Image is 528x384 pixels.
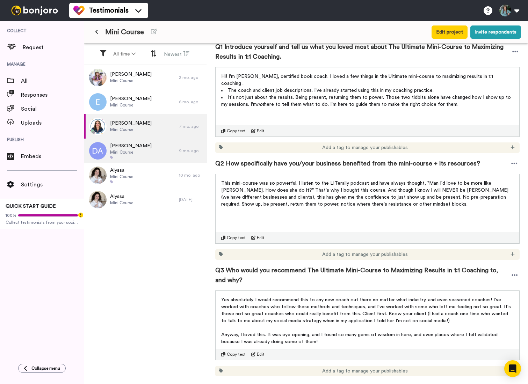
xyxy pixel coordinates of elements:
[504,360,521,377] div: Open Intercom Messenger
[18,364,66,373] button: Collapse menu
[89,6,129,15] span: Testimonials
[110,120,152,127] span: [PERSON_NAME]
[21,105,84,113] span: Social
[228,88,434,93] span: The coach and client job descriptions. I've already started using this in my coaching practice.
[89,142,107,160] img: da.png
[110,142,152,149] span: [PERSON_NAME]
[84,114,207,139] a: [PERSON_NAME]Mini Course7 mo. ago
[73,5,85,16] img: tm-color.svg
[322,368,408,375] span: Add a tag to manage your publishables
[84,187,207,212] a: AlyssaMini Course[DATE]
[21,77,84,85] span: All
[179,99,203,105] div: 6 mo. ago
[432,25,468,39] button: Edit project
[257,102,264,107] span: not
[110,149,152,155] span: Mini Course
[257,352,265,357] span: Edit
[89,191,107,208] img: fe3d1c66-ba7f-4404-8e7d-d7aa627ba422.jpeg
[109,48,140,60] button: All time
[6,204,56,209] span: QUICK START GUIDE
[110,127,152,132] span: Mini Course
[21,152,84,161] span: Embeds
[110,200,133,206] span: Mini Course
[221,181,510,207] span: This mini-course was so powerful. I listen to the LITerally podcast and have always thought, "Man...
[227,352,246,357] span: Copy text
[84,139,207,163] a: [PERSON_NAME]Mini Course9 mo. ago
[110,193,133,200] span: Alyssa
[23,43,84,52] span: Request
[8,6,61,15] img: bj-logo-header-white.svg
[215,265,510,285] span: Q3 Who would you recommend The Ultimate Mini-Course to Maximizing Results in 1:1 Coaching to, and...
[105,27,144,37] span: Mini Course
[215,42,511,61] span: Q1 Introduce yourself and tell us what you loved most about The Ultimate Mini-Course to Maximizin...
[89,93,107,111] img: e.png
[221,95,512,107] span: It's not just about the results. Being present, returning them to power. Those two tidbits alone ...
[179,172,203,178] div: 10 mo. ago
[257,235,265,241] span: Edit
[31,365,60,371] span: Collapse menu
[110,167,133,174] span: Alyssa
[84,90,207,114] a: [PERSON_NAME]Mini Course6 mo. ago
[21,91,84,99] span: Responses
[257,128,265,134] span: Edit
[179,75,203,80] div: 2 mo. ago
[179,124,203,129] div: 7 mo. ago
[215,158,480,168] span: Q2 How specifically have you/your business benefited from the mini-course + its resources?
[221,332,499,344] span: Anyway, I loved this. It was eye opening, and I found so many gems of wisdom in here, and even pl...
[84,163,207,187] a: AlyssaMini Course10 mo. ago
[322,251,408,258] span: Add a tag to manage your publishables
[89,118,107,135] img: e7d25156-7876-4721-b1d0-24e821c146e9.png
[6,213,16,218] span: 100%
[21,119,84,127] span: Uploads
[110,71,152,78] span: [PERSON_NAME]
[89,69,107,86] img: eb67f09a-7910-42c2-ae5c-9cd0a647fc7a.jpeg
[110,174,133,179] span: Mini Course
[221,297,512,323] span: Yes absolutely. I would recommend this to any new coach out there no matter what industry, and ev...
[89,167,107,184] img: fe3d1c66-ba7f-4404-8e7d-d7aa627ba422.jpeg
[110,78,152,83] span: Mini Course
[179,148,203,154] div: 9 mo. ago
[84,65,207,90] a: [PERSON_NAME]Mini Course2 mo. ago
[6,220,78,225] span: Collect testimonials from your socials
[264,102,458,107] span: here to tell them what to do. I'm here to guide them to make the right choice for them.
[221,74,494,86] span: Hi! I'm [PERSON_NAME], certified book coach. I loved a few things in the Ultimate mini-course to ...
[160,47,194,61] button: Newest
[110,95,152,102] span: [PERSON_NAME]
[227,235,246,241] span: Copy text
[322,144,408,151] span: Add a tag to manage your publishables
[227,128,246,134] span: Copy text
[179,197,203,202] div: [DATE]
[21,180,84,189] span: Settings
[470,25,521,39] button: Invite respondents
[110,102,152,108] span: Mini Course
[78,212,84,218] div: Tooltip anchor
